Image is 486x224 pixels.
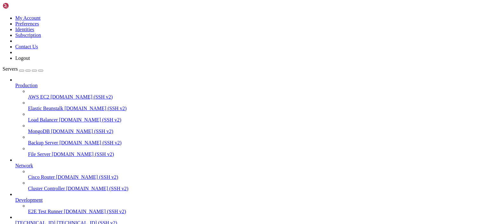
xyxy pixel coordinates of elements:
[51,94,113,100] span: [DOMAIN_NAME] (SSH v2)
[51,129,113,134] span: [DOMAIN_NAME] (SSH v2)
[15,27,34,32] a: Identities
[3,66,18,72] span: Servers
[28,94,483,100] a: AWS EC2 [DOMAIN_NAME] (SSH v2)
[28,140,58,145] span: Backup Server
[59,140,122,145] span: [DOMAIN_NAME] (SSH v2)
[28,111,483,123] li: Load Balancer [DOMAIN_NAME] (SSH v2)
[28,106,63,111] span: Elastic Beanstalk
[15,192,483,214] li: Development
[28,186,65,191] span: Cluster Controller
[28,146,483,157] li: File Server [DOMAIN_NAME] (SSH v2)
[64,209,126,214] span: [DOMAIN_NAME] (SSH v2)
[15,44,38,49] a: Contact Us
[15,83,483,88] a: Production
[28,100,483,111] li: Elastic Beanstalk [DOMAIN_NAME] (SSH v2)
[15,32,41,38] a: Subscription
[59,117,121,122] span: [DOMAIN_NAME] (SSH v2)
[15,197,43,203] span: Development
[66,186,128,191] span: [DOMAIN_NAME] (SSH v2)
[52,151,114,157] span: [DOMAIN_NAME] (SSH v2)
[56,174,118,180] span: [DOMAIN_NAME] (SSH v2)
[28,117,483,123] a: Load Balancer [DOMAIN_NAME] (SSH v2)
[65,106,127,111] span: [DOMAIN_NAME] (SSH v2)
[28,151,51,157] span: File Server
[15,55,30,61] a: Logout
[28,180,483,192] li: Cluster Controller [DOMAIN_NAME] (SSH v2)
[28,134,483,146] li: Backup Server [DOMAIN_NAME] (SSH v2)
[15,157,483,192] li: Network
[28,94,49,100] span: AWS EC2
[28,129,50,134] span: MongoDB
[28,117,58,122] span: Load Balancer
[15,15,41,21] a: My Account
[28,140,483,146] a: Backup Server [DOMAIN_NAME] (SSH v2)
[28,203,483,214] li: E2E Test Runner [DOMAIN_NAME] (SSH v2)
[28,151,483,157] a: File Server [DOMAIN_NAME] (SSH v2)
[15,163,33,168] span: Network
[28,123,483,134] li: MongoDB [DOMAIN_NAME] (SSH v2)
[28,209,483,214] a: E2E Test Runner [DOMAIN_NAME] (SSH v2)
[15,77,483,157] li: Production
[28,106,483,111] a: Elastic Beanstalk [DOMAIN_NAME] (SSH v2)
[28,129,483,134] a: MongoDB [DOMAIN_NAME] (SSH v2)
[28,174,483,180] a: Cisco Router [DOMAIN_NAME] (SSH v2)
[28,186,483,192] a: Cluster Controller [DOMAIN_NAME] (SSH v2)
[28,169,483,180] li: Cisco Router [DOMAIN_NAME] (SSH v2)
[3,3,39,9] img: Shellngn
[15,21,39,26] a: Preferences
[28,209,63,214] span: E2E Test Runner
[15,163,483,169] a: Network
[3,66,43,72] a: Servers
[28,88,483,100] li: AWS EC2 [DOMAIN_NAME] (SSH v2)
[28,174,55,180] span: Cisco Router
[15,83,38,88] span: Production
[15,197,483,203] a: Development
